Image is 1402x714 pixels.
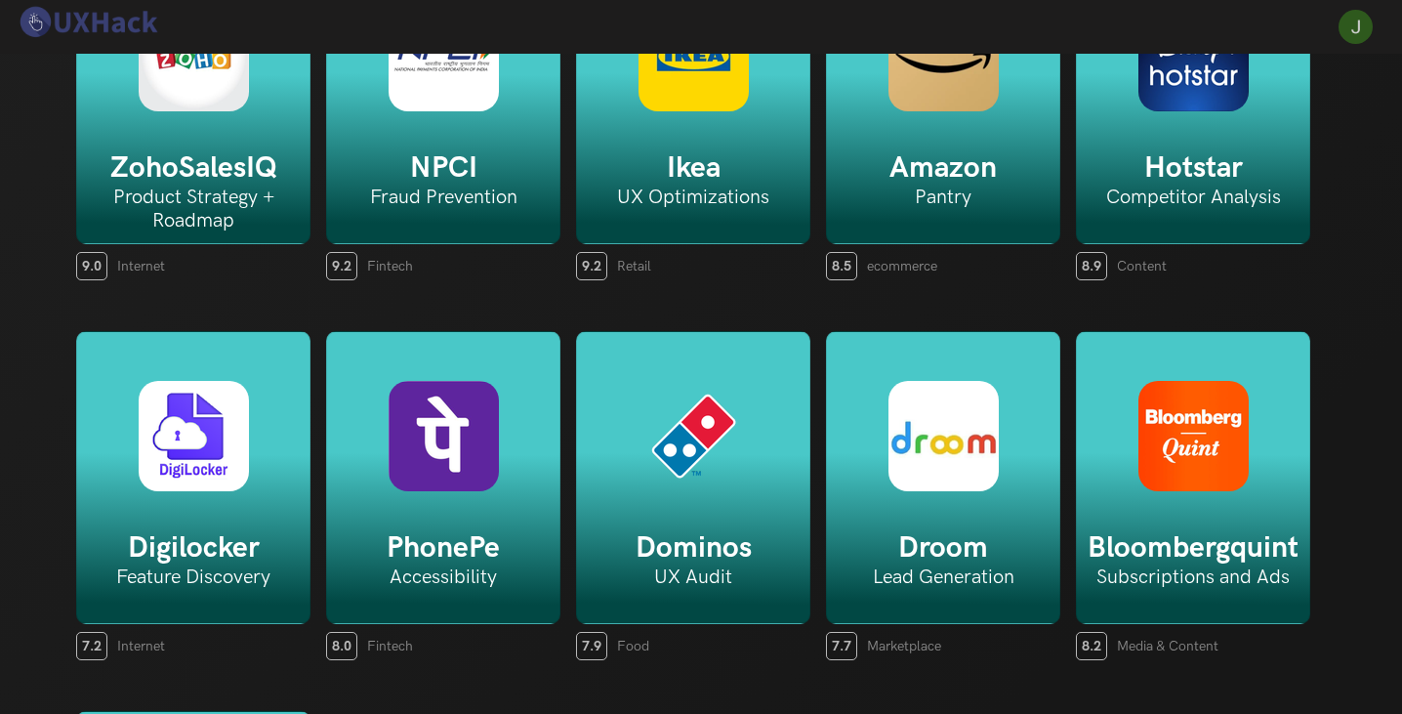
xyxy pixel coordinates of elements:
a: Dominos UX Audit 7.9 Food [576,331,810,660]
a: Bloombergquint Subscriptions and Ads 8.2 Media & Content [1076,331,1310,660]
h5: ZohoSalesIQ [77,150,309,186]
span: Internet [117,258,165,274]
span: Fintech [367,258,413,274]
h5: Hotstar [1077,150,1309,186]
h6: Product Strategy + Roadmap [77,186,309,232]
h5: NPCI [327,150,559,186]
span: 8.2 [1076,632,1107,660]
span: 8.9 [1076,252,1107,280]
span: 8.0 [326,632,357,660]
span: Content [1117,258,1167,274]
h6: Competitor Analysis [1077,186,1309,209]
span: Fintech [367,638,413,654]
span: 7.2 [76,632,107,660]
span: Internet [117,638,165,654]
span: Media & Content [1117,638,1218,654]
h6: Accessibility [327,566,559,589]
span: Marketplace [867,638,941,654]
h6: Subscriptions and Ads [1077,566,1309,589]
img: Your profile pic [1339,10,1373,44]
a: PhonePe Accessibility 8.0 Fintech [326,331,560,660]
h6: Feature Discovery [77,566,309,589]
span: 7.7 [826,632,857,660]
span: ecommerce [867,258,937,274]
img: UXHack logo [15,5,161,39]
span: 9.0 [76,252,107,280]
h5: Ikea [577,150,809,186]
h6: UX Audit [577,566,809,589]
h6: UX Optimizations [577,186,809,209]
span: 7.9 [576,632,607,660]
h5: Bloombergquint [1077,530,1309,566]
h5: PhonePe [327,530,559,566]
h5: Amazon [827,150,1059,186]
span: 9.2 [326,252,357,280]
h5: Dominos [577,530,809,566]
span: Retail [617,258,651,274]
span: 9.2 [576,252,607,280]
h6: Lead Generation [827,566,1059,589]
h6: Pantry [827,186,1059,209]
span: Food [617,638,649,654]
h5: Droom [827,530,1059,566]
h5: Digilocker [77,530,309,566]
h6: Fraud Prevention [327,186,559,209]
span: 8.5 [826,252,857,280]
a: Droom Lead Generation 7.7 Marketplace [826,331,1060,660]
a: Digilocker Feature Discovery 7.2 Internet [76,331,310,660]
